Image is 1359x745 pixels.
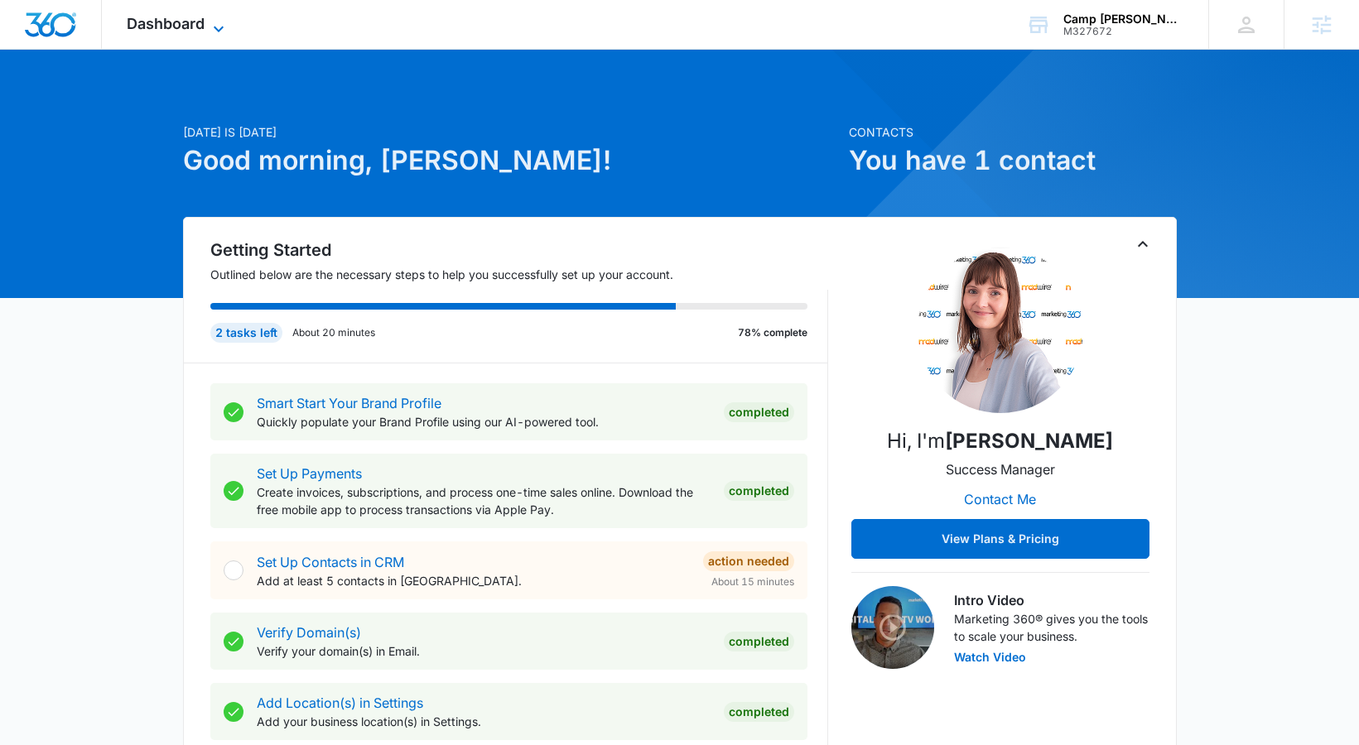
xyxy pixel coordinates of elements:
[127,15,205,32] span: Dashboard
[738,325,807,340] p: 78% complete
[210,266,828,283] p: Outlined below are the necessary steps to help you successfully set up your account.
[257,413,711,430] p: Quickly populate your Brand Profile using our AI-powered tool.
[257,395,441,411] a: Smart Start Your Brand Profile
[945,429,1113,453] strong: [PERSON_NAME]
[887,426,1113,456] p: Hi, I'm
[703,551,794,571] div: Action Needed
[954,651,1026,663] button: Watch Video
[257,465,362,482] a: Set Up Payments
[946,459,1055,479] p: Success Manager
[849,141,1177,180] h1: You have 1 contact
[1133,234,1153,254] button: Toggle Collapse
[724,481,794,501] div: Completed
[183,141,839,180] h1: Good morning, [PERSON_NAME]!
[1063,12,1184,26] div: account name
[954,590,1149,610] h3: Intro Video
[292,325,375,340] p: About 20 minutes
[1063,26,1184,37] div: account id
[724,632,794,651] div: Completed
[257,572,690,589] p: Add at least 5 contacts in [GEOGRAPHIC_DATA].
[724,702,794,722] div: Completed
[724,402,794,422] div: Completed
[210,238,828,262] h2: Getting Started
[711,574,794,589] span: About 15 minutes
[849,123,1177,141] p: Contacts
[257,483,711,518] p: Create invoices, subscriptions, and process one-time sales online. Download the free mobile app t...
[210,323,282,343] div: 2 tasks left
[918,248,1083,413] img: Christy Perez
[183,123,839,141] p: [DATE] is [DATE]
[954,610,1149,645] p: Marketing 360® gives you the tools to scale your business.
[257,624,361,641] a: Verify Domain(s)
[257,642,711,660] p: Verify your domain(s) in Email.
[257,695,423,711] a: Add Location(s) in Settings
[947,479,1053,519] button: Contact Me
[851,586,934,669] img: Intro Video
[257,713,711,730] p: Add your business location(s) in Settings.
[851,519,1149,559] button: View Plans & Pricing
[257,554,404,570] a: Set Up Contacts in CRM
